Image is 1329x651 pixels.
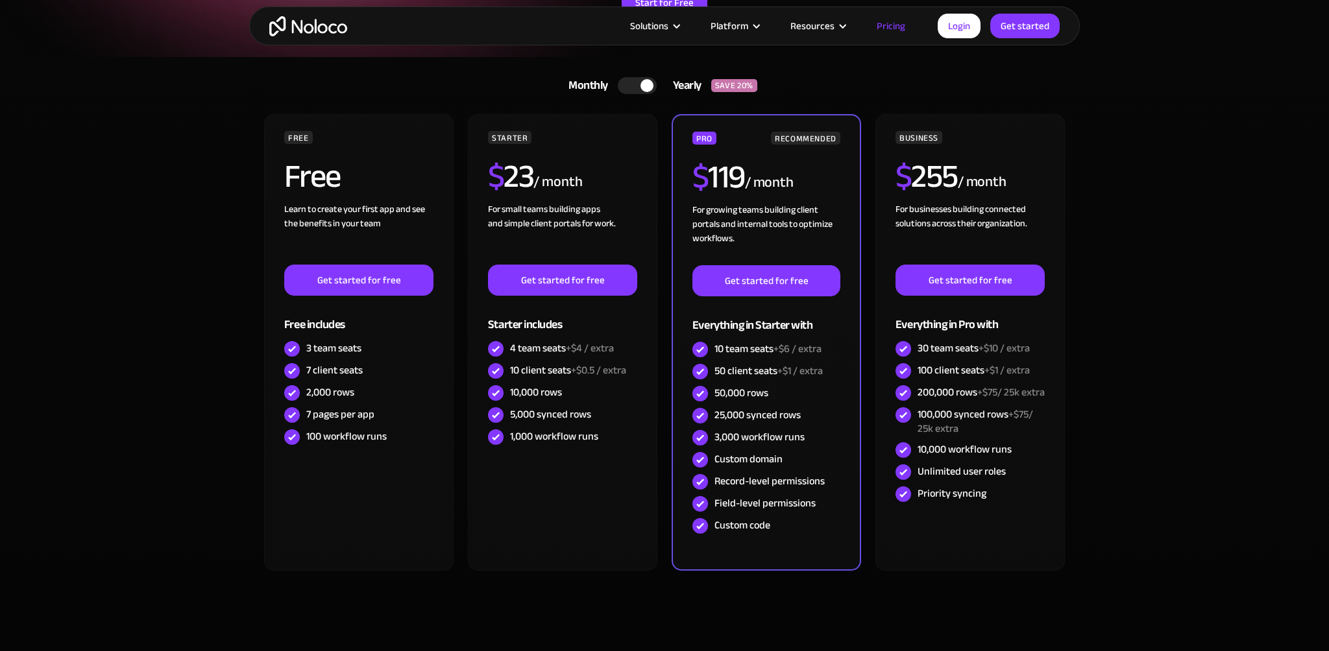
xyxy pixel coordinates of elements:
span: $ [488,146,504,207]
a: Get started for free [896,265,1045,296]
div: Platform [694,18,774,34]
div: 1,000 workflow runs [510,429,598,444]
div: 30 team seats [918,341,1030,355]
div: 4 team seats [510,341,614,355]
span: +$75/ 25k extra [977,383,1045,402]
span: +$75/ 25k extra [918,405,1033,438]
div: 2,000 rows [306,385,354,399]
div: Resources [790,18,835,34]
div: 50,000 rows [714,386,768,400]
div: Unlimited user roles [918,464,1006,479]
span: +$1 / extra [777,361,823,381]
a: home [269,16,347,36]
div: Monthly [552,76,618,95]
a: Get started for free [692,265,840,296]
div: Resources [774,18,860,34]
iframe: Intercom live chat [1285,607,1316,638]
h2: Free [284,160,341,193]
div: Learn to create your first app and see the benefits in your team ‍ [284,202,433,265]
div: 7 client seats [306,363,363,377]
div: 10,000 rows [510,385,562,399]
div: 10 team seats [714,342,822,356]
div: Yearly [657,76,711,95]
div: SAVE 20% [711,79,757,92]
div: 10,000 workflow runs [918,442,1012,456]
div: Priority syncing [918,486,986,501]
div: Everything in Pro with [896,296,1045,338]
div: For small teams building apps and simple client portals for work. ‍ [488,202,637,265]
div: Field-level permissions [714,496,816,510]
div: Record-level permissions [714,474,825,488]
div: For businesses building connected solutions across their organization. ‍ [896,202,1045,265]
div: Platform [711,18,748,34]
div: For growing teams building client portals and internal tools to optimize workflows. [692,203,840,265]
div: 5,000 synced rows [510,407,591,421]
div: Solutions [630,18,668,34]
span: +$6 / extra [774,339,822,359]
span: +$4 / extra [566,338,614,358]
div: PRO [692,132,716,145]
div: 100 client seats [918,363,1030,377]
div: 200,000 rows [918,385,1045,399]
div: RECOMMENDED [771,132,840,145]
span: $ [896,146,912,207]
h2: 255 [896,160,958,193]
div: 50 client seats [714,364,823,378]
div: BUSINESS [896,131,942,144]
a: Login [938,14,981,38]
h2: 23 [488,160,534,193]
span: $ [692,147,709,207]
div: Custom code [714,518,770,532]
a: Get started for free [284,265,433,296]
span: +$1 / extra [984,361,1030,380]
div: 100,000 synced rows [918,407,1045,436]
div: Starter includes [488,296,637,338]
a: Get started for free [488,265,637,296]
div: Free includes [284,296,433,338]
div: 10 client seats [510,363,626,377]
h2: 119 [692,161,745,193]
div: STARTER [488,131,531,144]
div: FREE [284,131,313,144]
div: / month [745,172,794,193]
div: Everything in Starter with [692,296,840,338]
a: Pricing [860,18,921,34]
div: Solutions [614,18,694,34]
div: Custom domain [714,452,783,466]
div: 100 workflow runs [306,429,387,444]
div: 3 team seats [306,341,361,355]
a: Get started [990,14,1060,38]
span: +$0.5 / extra [571,361,626,380]
div: / month [533,172,582,193]
div: / month [958,172,1006,193]
div: 3,000 workflow runs [714,430,805,444]
span: +$10 / extra [979,338,1030,358]
div: 7 pages per app [306,407,374,421]
div: 25,000 synced rows [714,408,801,422]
